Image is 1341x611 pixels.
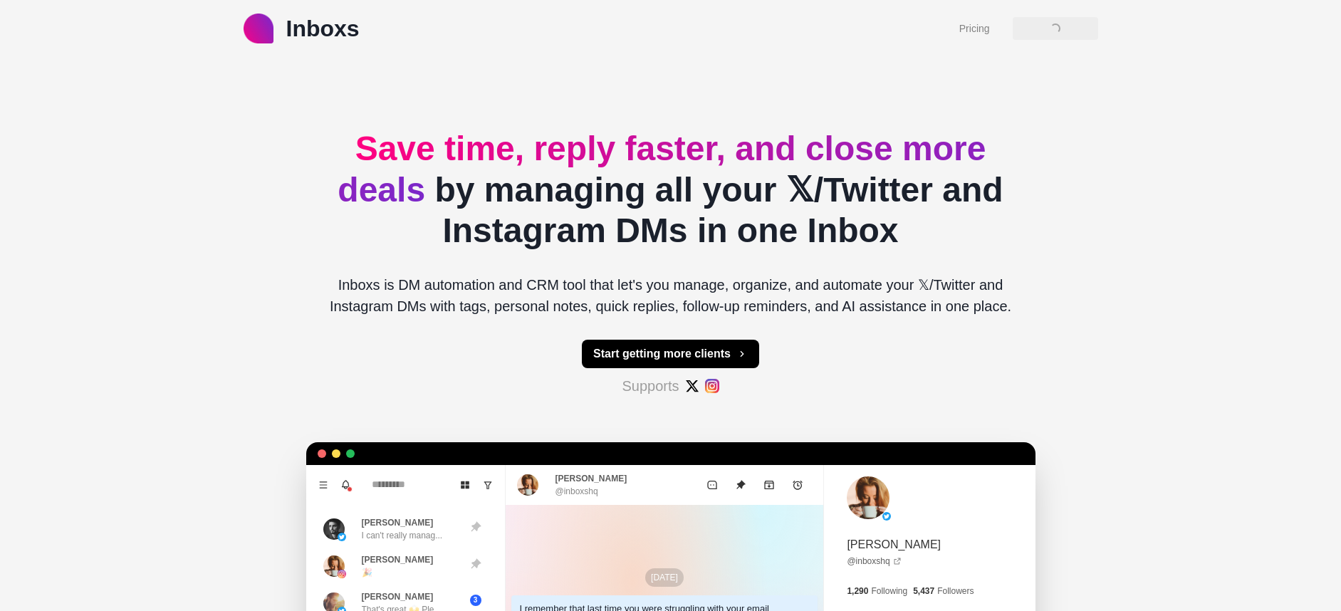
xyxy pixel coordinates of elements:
[335,474,358,496] button: Notifications
[582,340,759,368] button: Start getting more clients
[882,512,891,521] img: picture
[244,11,360,46] a: logoInboxs
[871,585,907,597] p: Following
[338,533,346,541] img: picture
[622,375,679,397] p: Supports
[362,590,434,603] p: [PERSON_NAME]
[454,474,476,496] button: Board View
[338,130,986,209] span: Save time, reply faster, and close more deals
[323,518,345,540] img: picture
[847,555,901,568] a: @inboxshq
[362,553,434,566] p: [PERSON_NAME]
[470,595,481,606] span: 3
[645,568,684,587] p: [DATE]
[362,566,372,579] p: 🎉
[362,529,443,542] p: I can't really manag...
[937,585,974,597] p: Followers
[286,11,360,46] p: Inboxs
[847,536,941,553] p: [PERSON_NAME]
[476,474,499,496] button: Show unread conversations
[555,485,598,498] p: @inboxshq
[312,474,335,496] button: Menu
[338,570,346,578] img: picture
[555,472,627,485] p: [PERSON_NAME]
[755,471,783,499] button: Archive
[318,128,1024,251] h2: by managing all your 𝕏/Twitter and Instagram DMs in one Inbox
[517,474,538,496] img: picture
[685,379,699,393] img: #
[705,379,719,393] img: #
[323,555,345,577] img: picture
[847,585,868,597] p: 1,290
[698,471,726,499] button: Mark as unread
[318,274,1024,317] p: Inboxs is DM automation and CRM tool that let's you manage, organize, and automate your 𝕏/Twitter...
[847,476,889,519] img: picture
[913,585,934,597] p: 5,437
[783,471,812,499] button: Add reminder
[244,14,273,43] img: logo
[726,471,755,499] button: Unpin
[362,516,434,529] p: [PERSON_NAME]
[959,21,990,36] a: Pricing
